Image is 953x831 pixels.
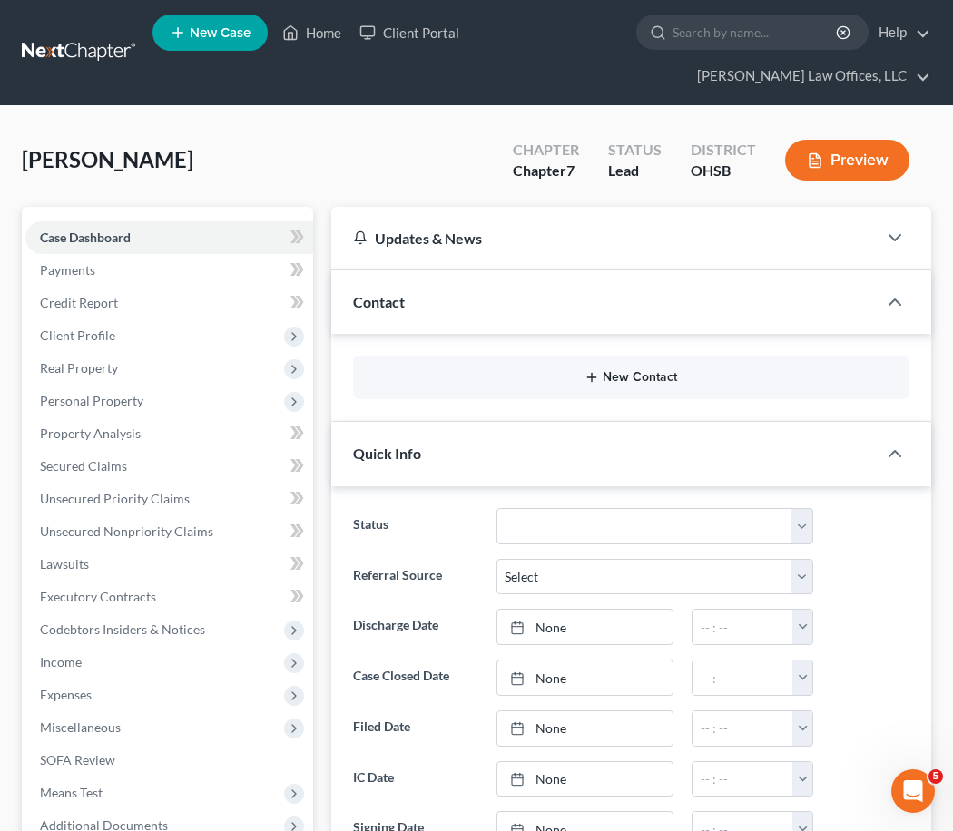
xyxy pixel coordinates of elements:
label: Status [344,508,487,544]
a: None [497,762,673,797]
div: OHSB [691,161,756,181]
iframe: Intercom live chat [891,769,935,813]
a: Case Dashboard [25,221,313,254]
a: Home [273,16,350,49]
div: Updates & News [353,229,855,248]
span: Executory Contracts [40,589,156,604]
a: None [497,660,673,695]
input: -- : -- [693,711,792,746]
button: New Contact [368,370,895,385]
a: Credit Report [25,287,313,319]
span: Case Dashboard [40,230,131,245]
div: Lead [608,161,662,181]
span: Credit Report [40,295,118,310]
span: [PERSON_NAME] [22,146,193,172]
a: Unsecured Priority Claims [25,483,313,515]
span: Personal Property [40,393,143,408]
span: New Case [190,26,251,40]
label: IC Date [344,761,487,797]
a: None [497,610,673,644]
div: Status [608,140,662,161]
div: Chapter [513,140,579,161]
span: Quick Info [353,445,421,462]
a: Property Analysis [25,417,313,450]
span: Expenses [40,687,92,702]
a: [PERSON_NAME] Law Offices, LLC [688,60,930,93]
span: Client Profile [40,328,115,343]
span: SOFA Review [40,752,115,767]
span: 7 [566,161,575,179]
label: Discharge Date [344,609,487,645]
a: Unsecured Nonpriority Claims [25,515,313,548]
span: Contact [353,293,405,310]
input: -- : -- [693,762,792,797]
span: Codebtors Insiders & Notices [40,621,205,637]
span: Income [40,654,82,670]
a: None [497,711,673,746]
a: Lawsuits [25,548,313,581]
span: Real Property [40,360,118,376]
a: Client Portal [350,16,468,49]
input: -- : -- [693,660,792,695]
a: SOFA Review [25,744,313,777]
span: Miscellaneous [40,719,121,735]
div: Chapter [513,161,579,181]
input: -- : -- [693,610,792,644]
label: Filed Date [344,710,487,747]
input: Search by name... [673,15,839,49]
span: Payments [40,262,95,278]
label: Referral Source [344,559,487,595]
span: 5 [928,769,943,784]
a: Secured Claims [25,450,313,483]
a: Help [869,16,930,49]
span: Unsecured Priority Claims [40,491,190,506]
button: Preview [785,140,909,181]
label: Case Closed Date [344,660,487,696]
span: Secured Claims [40,458,127,474]
div: District [691,140,756,161]
span: Unsecured Nonpriority Claims [40,523,213,539]
a: Payments [25,254,313,287]
span: Means Test [40,785,103,800]
a: Executory Contracts [25,581,313,613]
span: Property Analysis [40,425,141,441]
span: Lawsuits [40,556,89,572]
